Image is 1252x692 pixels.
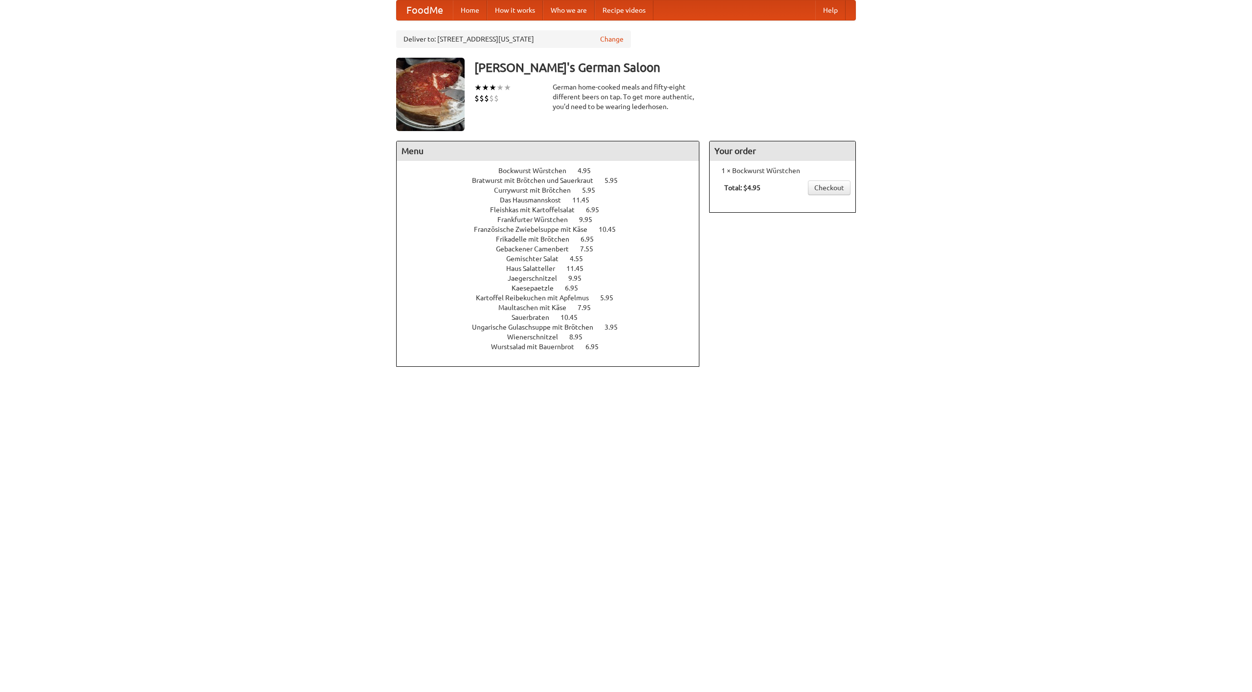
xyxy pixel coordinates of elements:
span: Haus Salatteller [506,265,565,272]
a: Gebackener Camenbert 7.55 [496,245,611,253]
span: Französische Zwiebelsuppe mit Käse [474,225,597,233]
li: $ [494,93,499,104]
li: ★ [504,82,511,93]
li: $ [489,93,494,104]
span: 7.95 [578,304,601,312]
b: Total: $4.95 [724,184,760,192]
span: Gebackener Camenbert [496,245,579,253]
span: 9.95 [579,216,602,223]
span: 10.45 [560,313,587,321]
a: Sauerbraten 10.45 [512,313,596,321]
a: Maultaschen mit Käse 7.95 [498,304,609,312]
li: 1 × Bockwurst Würstchen [715,166,850,176]
a: Frikadelle mit Brötchen 6.95 [496,235,612,243]
span: 11.45 [572,196,599,204]
span: Sauerbraten [512,313,559,321]
a: Wurstsalad mit Bauernbrot 6.95 [491,343,617,351]
h3: [PERSON_NAME]'s German Saloon [474,58,856,77]
a: Französische Zwiebelsuppe mit Käse 10.45 [474,225,634,233]
span: 6.95 [585,343,608,351]
span: 10.45 [599,225,626,233]
span: Wurstsalad mit Bauernbrot [491,343,584,351]
a: Bockwurst Würstchen 4.95 [498,167,609,175]
li: ★ [482,82,489,93]
span: Kartoffel Reibekuchen mit Apfelmus [476,294,599,302]
span: Ungarische Gulaschsuppe mit Brötchen [472,323,603,331]
a: Who we are [543,0,595,20]
li: $ [484,93,489,104]
span: Das Hausmannskost [500,196,571,204]
li: ★ [489,82,496,93]
span: Jaegerschnitzel [508,274,567,282]
a: Fleishkas mit Kartoffelsalat 6.95 [490,206,617,214]
h4: Your order [710,141,855,161]
a: Jaegerschnitzel 9.95 [508,274,600,282]
span: Gemischter Salat [506,255,568,263]
span: 5.95 [604,177,627,184]
li: ★ [496,82,504,93]
span: 11.45 [566,265,593,272]
span: 5.95 [582,186,605,194]
a: Home [453,0,487,20]
span: 7.55 [580,245,603,253]
span: 4.55 [570,255,593,263]
span: Kaesepaetzle [512,284,563,292]
a: FoodMe [397,0,453,20]
span: Maultaschen mit Käse [498,304,576,312]
a: Gemischter Salat 4.55 [506,255,601,263]
a: How it works [487,0,543,20]
li: $ [479,93,484,104]
a: Das Hausmannskost 11.45 [500,196,607,204]
span: Fleishkas mit Kartoffelsalat [490,206,584,214]
li: ★ [474,82,482,93]
h4: Menu [397,141,699,161]
span: Wienerschnitzel [507,333,568,341]
span: 4.95 [578,167,601,175]
a: Kartoffel Reibekuchen mit Apfelmus 5.95 [476,294,631,302]
span: 5.95 [600,294,623,302]
a: Change [600,34,624,44]
a: Wienerschnitzel 8.95 [507,333,601,341]
span: 6.95 [586,206,609,214]
li: $ [474,93,479,104]
span: 3.95 [604,323,627,331]
a: Bratwurst mit Brötchen und Sauerkraut 5.95 [472,177,636,184]
a: Recipe videos [595,0,653,20]
img: angular.jpg [396,58,465,131]
a: Kaesepaetzle 6.95 [512,284,596,292]
span: Bratwurst mit Brötchen und Sauerkraut [472,177,603,184]
span: 6.95 [581,235,604,243]
span: Frikadelle mit Brötchen [496,235,579,243]
span: Frankfurter Würstchen [497,216,578,223]
span: Bockwurst Würstchen [498,167,576,175]
a: Frankfurter Würstchen 9.95 [497,216,610,223]
div: Deliver to: [STREET_ADDRESS][US_STATE] [396,30,631,48]
span: 9.95 [568,274,591,282]
a: Currywurst mit Brötchen 5.95 [494,186,613,194]
a: Ungarische Gulaschsuppe mit Brötchen 3.95 [472,323,636,331]
a: Haus Salatteller 11.45 [506,265,602,272]
span: Currywurst mit Brötchen [494,186,581,194]
span: 6.95 [565,284,588,292]
a: Checkout [808,180,850,195]
a: Help [815,0,846,20]
div: German home-cooked meals and fifty-eight different beers on tap. To get more authentic, you'd nee... [553,82,699,112]
span: 8.95 [569,333,592,341]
